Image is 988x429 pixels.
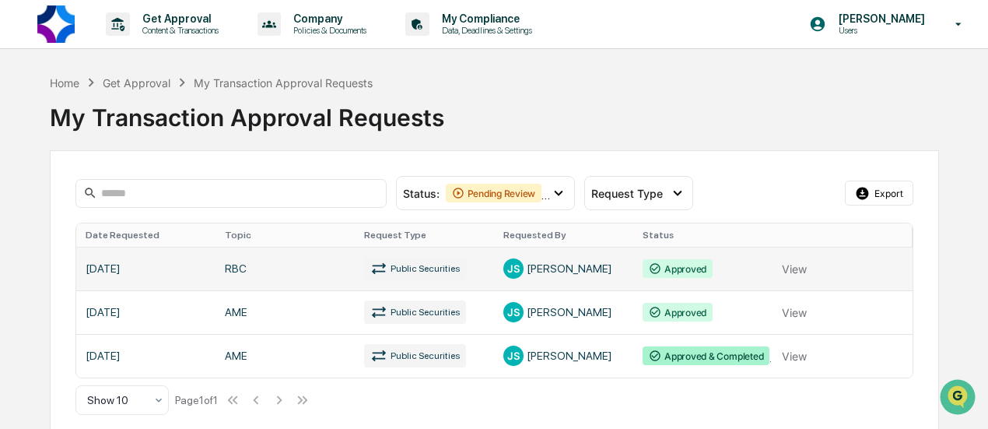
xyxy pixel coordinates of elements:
th: Date Requested [76,223,215,247]
p: Get Approval [130,12,226,25]
span: Request Type [591,187,663,200]
div: My Transaction Approval Requests [194,76,373,90]
span: Attestations [128,195,193,211]
button: Export [845,181,913,206]
div: Start new chat [53,118,255,134]
div: Pending Review [446,184,542,202]
p: My Compliance [429,12,540,25]
a: 🔎Data Lookup [9,219,104,247]
img: logo [37,5,75,43]
div: Page 1 of 1 [175,394,218,406]
button: Start new chat [265,123,283,142]
th: Request Type [355,223,494,247]
p: Content & Transactions [130,25,226,36]
span: Data Lookup [31,225,98,241]
p: Data, Deadlines & Settings [429,25,540,36]
th: Requested By [494,223,633,247]
a: Powered byPylon [110,262,188,275]
div: We're available if you need us! [53,134,197,146]
div: 🗄️ [113,197,125,209]
div: 🖐️ [16,197,28,209]
iframe: Open customer support [938,378,980,420]
a: 🖐️Preclearance [9,189,107,217]
span: Preclearance [31,195,100,211]
span: Status : [403,187,440,200]
div: Home [50,76,79,90]
div: Get Approval [103,76,170,90]
span: Pylon [155,263,188,275]
p: [PERSON_NAME] [826,12,933,25]
div: 🔎 [16,227,28,239]
p: How can we help? [16,32,283,57]
p: Policies & Documents [281,25,374,36]
p: Users [826,25,933,36]
img: 1746055101610-c473b297-6a78-478c-a979-82029cc54cd1 [16,118,44,146]
p: Company [281,12,374,25]
div: My Transaction Approval Requests [50,91,939,132]
a: 🗄️Attestations [107,189,199,217]
th: Status [633,223,773,247]
th: Topic [215,223,355,247]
